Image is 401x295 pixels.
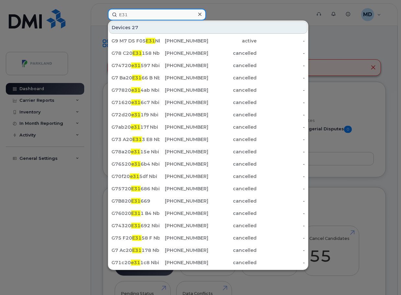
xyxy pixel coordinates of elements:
[109,84,307,96] a: G77820e314ab Nbi[PHONE_NUMBER]cancelled-
[109,146,307,158] a: G78a20e3115e Nbi[PHONE_NUMBER]cancelled-
[132,136,142,142] span: E31
[111,75,160,81] div: G7 Ba20 66 B Nbi
[160,161,208,167] div: [PHONE_NUMBER]
[208,136,257,143] div: cancelled
[160,38,208,44] div: [PHONE_NUMBER]
[109,134,307,145] a: G73 A20E313 E8 Nbi[PHONE_NUMBER]cancelled-
[109,207,307,219] a: G76020E311 B4 Nbi[PHONE_NUMBER]cancelled-
[109,158,307,170] a: G76520e316b4 Nbi[PHONE_NUMBER]cancelled-
[160,210,208,217] div: [PHONE_NUMBER]
[131,260,140,265] span: e31
[208,173,257,180] div: cancelled
[111,173,160,180] div: G70f20 5df Nbi
[208,124,257,130] div: cancelled
[257,198,305,204] div: -
[160,235,208,241] div: [PHONE_NUMBER]
[109,121,307,133] a: G7ab20e3117f Nbi[PHONE_NUMBER]cancelled-
[257,210,305,217] div: -
[111,112,160,118] div: G72d20 1f9 Nbi
[109,35,307,47] a: G9 M7 D5 F05E31Nbi[PHONE_NUMBER]active-
[257,259,305,266] div: -
[257,161,305,167] div: -
[160,50,208,56] div: [PHONE_NUMBER]
[109,244,307,256] a: G7 Ac20E31178 Nbi[PHONE_NUMBER]cancelled-
[208,50,257,56] div: cancelled
[111,235,160,241] div: G75 F20 58 F Nbi
[131,223,141,229] span: E31
[111,50,160,56] div: G78 C20 158 Nbi
[111,247,160,254] div: G7 Ac20 178 Nbi
[111,124,160,130] div: G7ab20 17f Nbi
[160,173,208,180] div: [PHONE_NUMBER]
[111,198,160,204] div: G7B820 669
[109,183,307,195] a: G75720E31686 Nbi[PHONE_NUMBER]cancelled-
[257,38,305,44] div: -
[132,75,142,81] span: E31
[131,63,141,68] span: e31
[131,161,141,167] span: e31
[160,87,208,93] div: [PHONE_NUMBER]
[111,99,160,106] div: G71620 6c7 Nbi
[111,62,160,69] div: G74720 597 Nbi
[160,124,208,130] div: [PHONE_NUMBER]
[111,259,160,266] div: G71c20 1c8 Nbi
[111,161,160,167] div: G76520 6b4 Nbi
[257,222,305,229] div: -
[111,185,160,192] div: G75720 686 Nbi
[131,210,141,216] span: E31
[257,173,305,180] div: -
[208,99,257,106] div: cancelled
[131,149,140,155] span: e31
[257,235,305,241] div: -
[257,247,305,254] div: -
[257,185,305,192] div: -
[132,247,142,253] span: E31
[257,124,305,130] div: -
[132,24,138,31] span: 27
[257,148,305,155] div: -
[131,100,141,105] span: e31
[131,112,141,118] span: e31
[257,136,305,143] div: -
[208,161,257,167] div: cancelled
[109,257,307,268] a: G71c20e311c8 Nbi[PHONE_NUMBER]cancelled-
[109,232,307,244] a: G75 F20E3158 F Nbi[PHONE_NUMBER]cancelled-
[208,148,257,155] div: cancelled
[111,136,160,143] div: G73 A20 3 E8 Nbi
[131,198,141,204] span: E31
[208,185,257,192] div: cancelled
[257,50,305,56] div: -
[111,222,160,229] div: G74320 692 Nbi
[109,21,307,34] div: Devices
[208,210,257,217] div: cancelled
[111,210,160,217] div: G76020 1 B4 Nbi
[109,269,307,281] a: G70520e313d7 Nbi[PHONE_NUMBER]cancelled-
[111,87,160,93] div: G77820 4ab Nbi
[208,112,257,118] div: cancelled
[109,72,307,84] a: G7 Ba20E3166 B Nbi[PHONE_NUMBER]cancelled-
[257,62,305,69] div: -
[109,47,307,59] a: G78 C20E31158 Nbi[PHONE_NUMBER]cancelled-
[208,62,257,69] div: cancelled
[109,171,307,182] a: G70f20e315df Nbi[PHONE_NUMBER]cancelled-
[208,235,257,241] div: cancelled
[257,99,305,106] div: -
[111,38,160,44] div: G9 M7 D5 F05 Nbi
[208,75,257,81] div: cancelled
[160,148,208,155] div: [PHONE_NUMBER]
[208,198,257,204] div: cancelled
[208,222,257,229] div: cancelled
[208,259,257,266] div: cancelled
[160,198,208,204] div: [PHONE_NUMBER]
[160,112,208,118] div: [PHONE_NUMBER]
[160,185,208,192] div: [PHONE_NUMBER]
[208,247,257,254] div: cancelled
[257,112,305,118] div: -
[160,136,208,143] div: [PHONE_NUMBER]
[109,109,307,121] a: G72d20e311f9 Nbi[PHONE_NUMBER]cancelled-
[109,97,307,108] a: G71620e316c7 Nbi[PHONE_NUMBER]cancelled-
[160,222,208,229] div: [PHONE_NUMBER]
[146,38,155,44] span: E31
[130,173,139,179] span: e31
[131,124,140,130] span: e31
